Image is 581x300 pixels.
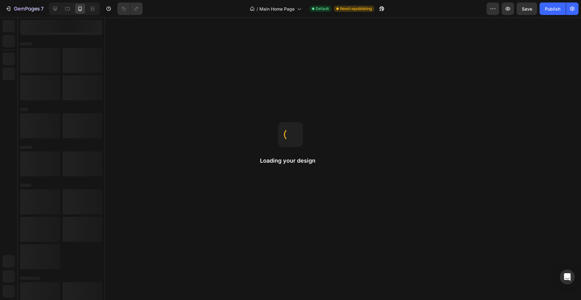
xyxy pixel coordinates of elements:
[259,6,295,12] span: Main Home Page
[540,2,566,15] button: Publish
[316,6,329,12] span: Default
[517,2,537,15] button: Save
[117,2,143,15] div: Undo/Redo
[2,2,46,15] button: 7
[340,6,372,12] span: Need republishing
[41,5,44,12] p: 7
[560,269,575,284] div: Open Intercom Messenger
[257,6,258,12] span: /
[545,6,560,12] div: Publish
[522,6,532,12] span: Save
[260,157,321,164] h2: Loading your design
